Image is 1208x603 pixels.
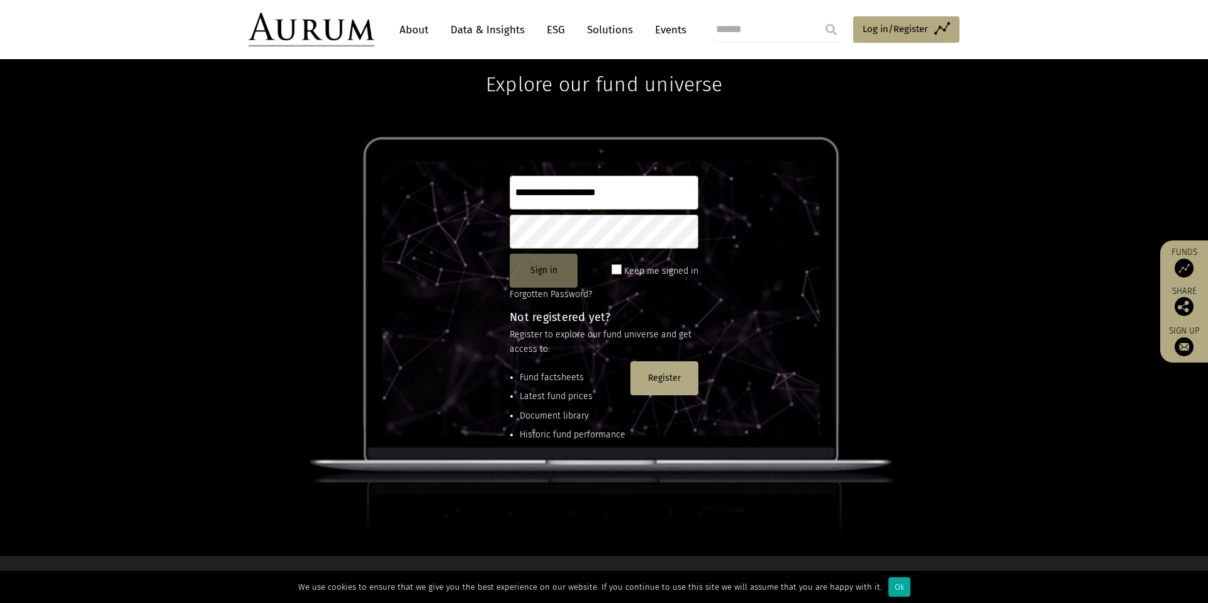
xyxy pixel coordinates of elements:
[624,264,698,279] label: Keep me signed in
[853,16,959,43] a: Log in/Register
[520,428,625,442] li: Historic fund performance
[888,577,910,597] div: Ok
[1166,287,1202,316] div: Share
[1166,247,1202,278] a: Funds
[486,35,722,96] h1: Explore our fund universe
[1175,337,1194,356] img: Sign up to our newsletter
[393,18,435,42] a: About
[581,18,639,42] a: Solutions
[540,18,571,42] a: ESG
[1175,297,1194,316] img: Share this post
[863,21,928,37] span: Log in/Register
[510,289,592,300] a: Forgotten Password?
[1175,259,1194,278] img: Access Funds
[444,18,531,42] a: Data & Insights
[510,312,698,323] h4: Not registered yet?
[510,328,698,356] p: Register to explore our fund universe and get access to:
[819,17,844,42] input: Submit
[520,371,625,385] li: Fund factsheets
[520,390,625,403] li: Latest fund prices
[520,409,625,423] li: Document library
[249,13,374,47] img: Aurum
[510,254,578,288] button: Sign in
[630,361,698,395] button: Register
[1166,325,1202,356] a: Sign up
[649,18,686,42] a: Events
